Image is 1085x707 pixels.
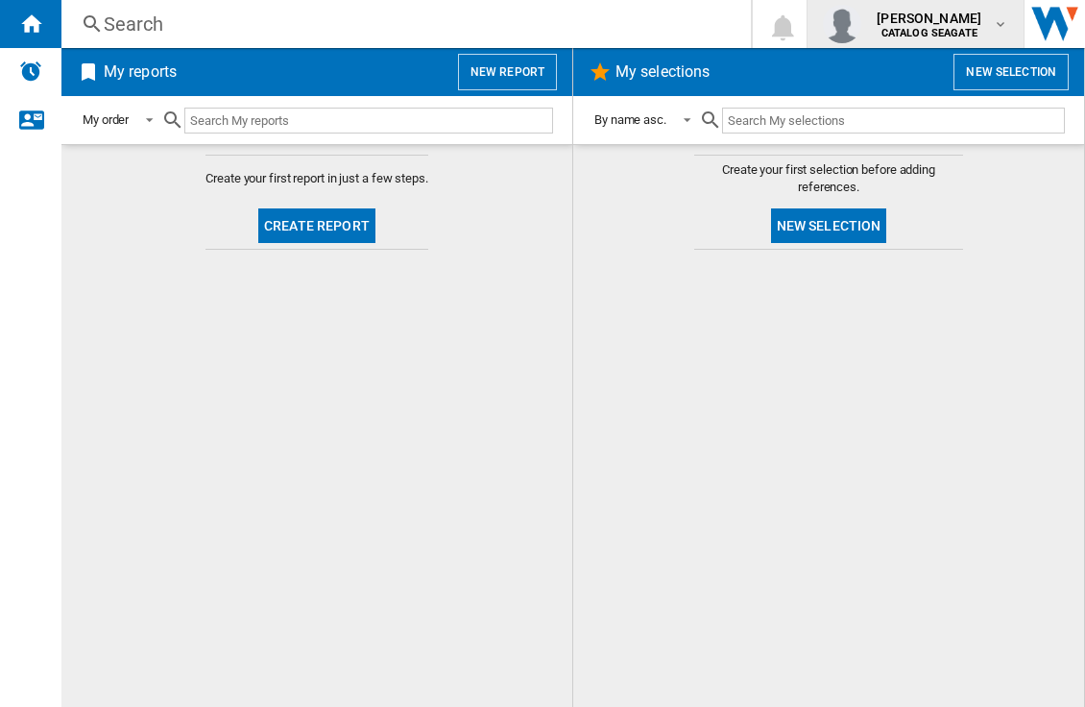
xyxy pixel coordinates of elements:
span: Create your first selection before adding references. [694,161,963,196]
h2: My reports [100,54,181,90]
input: Search My selections [722,108,1065,134]
button: Create report [258,208,375,243]
b: CATALOG SEAGATE [881,27,977,39]
h2: My selections [612,54,713,90]
button: New report [458,54,557,90]
span: [PERSON_NAME] [877,9,981,28]
img: alerts-logo.svg [19,60,42,83]
div: Search [104,11,701,37]
span: Create your first report in just a few steps. [205,170,428,187]
div: My order [83,112,129,127]
img: profile.jpg [823,5,861,43]
div: By name asc. [594,112,666,127]
input: Search My reports [184,108,553,134]
button: New selection [771,208,887,243]
button: New selection [953,54,1069,90]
